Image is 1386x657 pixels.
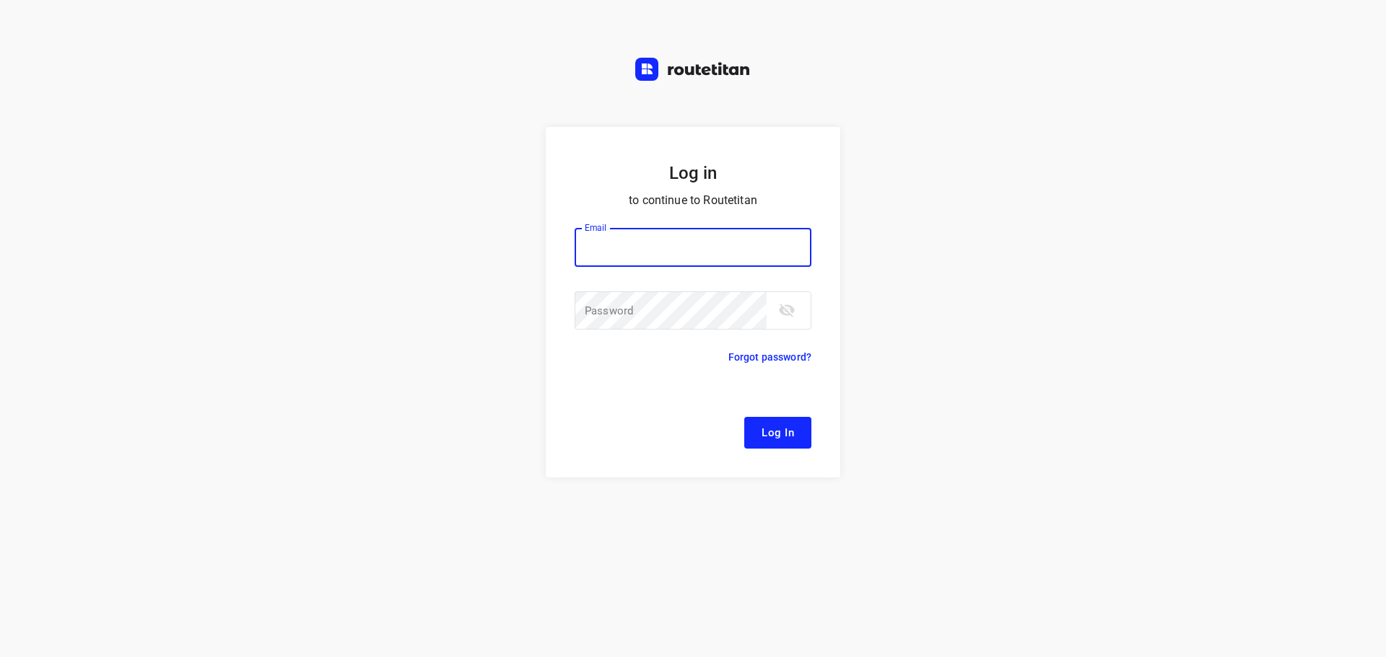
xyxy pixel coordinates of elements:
p: Forgot password? [728,348,811,366]
span: Log In [762,423,794,442]
button: Log In [744,417,811,449]
h5: Log in [575,162,811,185]
p: to continue to Routetitan [575,190,811,211]
img: Routetitan [635,58,751,81]
button: toggle password visibility [772,296,801,325]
